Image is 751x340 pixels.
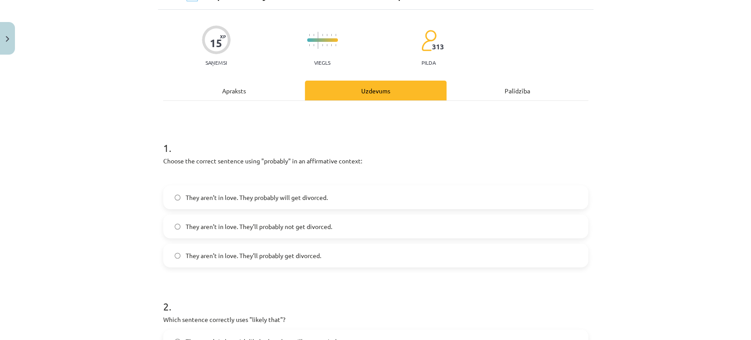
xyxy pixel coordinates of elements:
[309,34,310,36] img: icon-short-line-57e1e144782c952c97e751825c79c345078a6d821885a25fce030b3d8c18986b.svg
[163,126,588,154] h1: 1 .
[314,59,330,66] p: Viegls
[163,315,588,324] p: Which sentence correctly uses "likely that"?
[331,44,332,46] img: icon-short-line-57e1e144782c952c97e751825c79c345078a6d821885a25fce030b3d8c18986b.svg
[175,224,180,229] input: They aren’t in love. They’ll probably not get divorced.
[335,34,336,36] img: icon-short-line-57e1e144782c952c97e751825c79c345078a6d821885a25fce030b3d8c18986b.svg
[447,81,588,100] div: Palīdzība
[186,222,332,231] span: They aren’t in love. They’ll probably not get divorced.
[335,44,336,46] img: icon-short-line-57e1e144782c952c97e751825c79c345078a6d821885a25fce030b3d8c18986b.svg
[432,43,444,51] span: 313
[322,34,323,36] img: icon-short-line-57e1e144782c952c97e751825c79c345078a6d821885a25fce030b3d8c18986b.svg
[305,81,447,100] div: Uzdevums
[326,44,327,46] img: icon-short-line-57e1e144782c952c97e751825c79c345078a6d821885a25fce030b3d8c18986b.svg
[313,44,314,46] img: icon-short-line-57e1e144782c952c97e751825c79c345078a6d821885a25fce030b3d8c18986b.svg
[175,253,180,259] input: They aren’t in love. They’ll probably get divorced.
[175,195,180,200] input: They aren’t in love. They probably will get divorced.
[421,59,436,66] p: pilda
[210,37,222,49] div: 15
[163,285,588,312] h1: 2 .
[313,34,314,36] img: icon-short-line-57e1e144782c952c97e751825c79c345078a6d821885a25fce030b3d8c18986b.svg
[202,59,231,66] p: Saņemsi
[326,34,327,36] img: icon-short-line-57e1e144782c952c97e751825c79c345078a6d821885a25fce030b3d8c18986b.svg
[322,44,323,46] img: icon-short-line-57e1e144782c952c97e751825c79c345078a6d821885a25fce030b3d8c18986b.svg
[186,251,321,260] span: They aren’t in love. They’ll probably get divorced.
[309,44,310,46] img: icon-short-line-57e1e144782c952c97e751825c79c345078a6d821885a25fce030b3d8c18986b.svg
[186,193,328,202] span: They aren’t in love. They probably will get divorced.
[220,34,226,39] span: XP
[331,34,332,36] img: icon-short-line-57e1e144782c952c97e751825c79c345078a6d821885a25fce030b3d8c18986b.svg
[163,81,305,100] div: Apraksts
[6,36,9,42] img: icon-close-lesson-0947bae3869378f0d4975bcd49f059093ad1ed9edebbc8119c70593378902aed.svg
[421,30,436,52] img: students-c634bb4e5e11cddfef0936a35e636f08e4e9abd3cc4e673bd6f9a4125e45ecb1.svg
[163,156,588,166] p: Choose the correct sentence using "probably" in an affirmative context:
